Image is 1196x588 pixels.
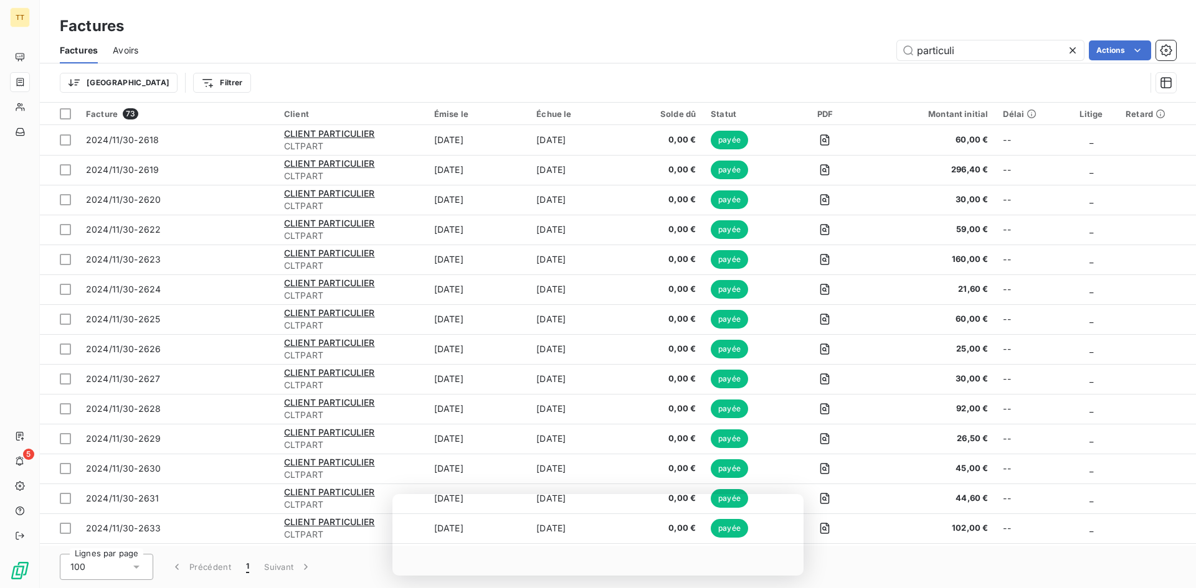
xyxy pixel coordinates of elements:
[876,164,989,176] span: 296,40 €
[86,134,159,145] span: 2024/11/30-2618
[995,483,1064,513] td: --
[1089,314,1093,324] span: _
[639,373,696,385] span: 0,00 €
[284,397,375,408] span: CLIENT PARTICULIER
[284,516,375,527] span: CLIENT PARTICULIER
[284,528,419,541] span: CLTPART
[639,492,696,505] span: 0,00 €
[639,343,696,355] span: 0,00 €
[284,379,419,391] span: CLTPART
[876,194,989,206] span: 30,00 €
[284,349,419,362] span: CLTPART
[711,280,748,299] span: payée
[1089,134,1093,145] span: _
[897,40,1084,60] input: Rechercher
[86,373,160,384] span: 2024/11/30-2627
[1089,164,1093,175] span: _
[529,125,632,155] td: [DATE]
[86,224,161,235] span: 2024/11/30-2622
[876,462,989,475] span: 45,00 €
[86,493,159,503] span: 2024/11/30-2631
[284,230,419,242] span: CLTPART
[995,215,1064,245] td: --
[10,561,30,581] img: Logo LeanPay
[639,283,696,296] span: 0,00 €
[1089,373,1093,384] span: _
[427,304,529,334] td: [DATE]
[711,190,748,209] span: payée
[86,343,161,354] span: 2024/11/30-2626
[1126,109,1189,119] div: Retard
[427,483,529,513] td: [DATE]
[876,522,989,534] span: 102,00 €
[86,314,160,324] span: 2024/11/30-2625
[284,427,375,437] span: CLIENT PARTICULIER
[639,432,696,445] span: 0,00 €
[123,108,138,119] span: 73
[529,185,632,215] td: [DATE]
[529,394,632,424] td: [DATE]
[86,463,161,474] span: 2024/11/30-2630
[284,170,419,182] span: CLTPART
[427,454,529,483] td: [DATE]
[995,155,1064,185] td: --
[1089,463,1093,474] span: _
[193,73,250,93] button: Filtrer
[529,424,632,454] td: [DATE]
[284,307,375,318] span: CLIENT PARTICULIER
[86,403,161,414] span: 2024/11/30-2628
[60,73,178,93] button: [GEOGRAPHIC_DATA]
[284,200,419,212] span: CLTPART
[711,109,774,119] div: Statut
[23,449,34,460] span: 5
[239,554,257,580] button: 1
[876,373,989,385] span: 30,00 €
[995,304,1064,334] td: --
[1089,284,1093,294] span: _
[876,492,989,505] span: 44,60 €
[1089,493,1093,503] span: _
[427,245,529,274] td: [DATE]
[257,554,320,580] button: Suivant
[1089,433,1093,444] span: _
[876,109,989,119] div: Montant initial
[529,364,632,394] td: [DATE]
[639,313,696,325] span: 0,00 €
[1072,109,1111,119] div: Litige
[995,125,1064,155] td: --
[246,561,249,573] span: 1
[995,513,1064,543] td: --
[711,429,748,448] span: payée
[711,370,748,388] span: payée
[529,274,632,304] td: [DATE]
[284,469,419,481] span: CLTPART
[711,250,748,269] span: payée
[536,109,624,119] div: Échue le
[427,274,529,304] td: [DATE]
[284,248,375,258] span: CLIENT PARTICULIER
[284,487,375,497] span: CLIENT PARTICULIER
[284,278,375,288] span: CLIENT PARTICULIER
[639,134,696,146] span: 0,00 €
[284,457,375,467] span: CLIENT PARTICULIER
[876,403,989,415] span: 92,00 €
[284,409,419,421] span: CLTPART
[711,220,748,239] span: payée
[529,304,632,334] td: [DATE]
[995,424,1064,454] td: --
[284,128,375,139] span: CLIENT PARTICULIER
[284,218,375,228] span: CLIENT PARTICULIER
[284,319,419,332] span: CLTPART
[86,284,161,294] span: 2024/11/30-2624
[434,109,522,119] div: Émise le
[163,554,239,580] button: Précédent
[60,44,98,57] span: Factures
[876,223,989,236] span: 59,00 €
[284,367,375,378] span: CLIENT PARTICULIER
[86,254,161,264] span: 2024/11/30-2623
[639,462,696,475] span: 0,00 €
[86,194,161,205] span: 2024/11/30-2620
[1089,523,1093,533] span: _
[284,259,419,272] span: CLTPART
[995,543,1064,573] td: --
